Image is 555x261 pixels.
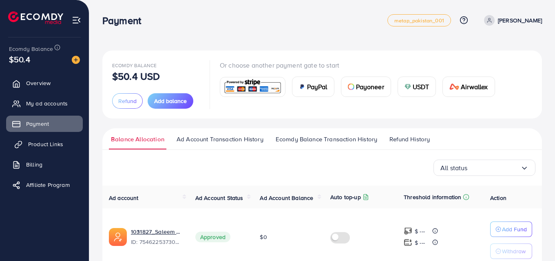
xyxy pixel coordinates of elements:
img: logo [8,11,63,24]
a: Payment [6,116,83,132]
img: card [348,83,354,90]
a: Affiliate Program [6,177,83,193]
a: My ad accounts [6,95,83,112]
a: cardPayoneer [341,77,391,97]
a: Overview [6,75,83,91]
button: Add balance [148,93,193,109]
span: $0 [260,233,267,241]
span: Add balance [154,97,187,105]
span: metap_pakistan_001 [394,18,444,23]
span: USDT [413,82,429,92]
img: card [449,83,459,90]
a: cardUSDT [398,77,436,97]
a: metap_pakistan_001 [387,14,451,26]
a: Product Links [6,136,83,152]
span: Billing [26,160,42,169]
button: Add Fund [490,222,532,237]
img: card [223,78,283,96]
span: $50.4 [9,53,30,65]
a: cardPayPal [292,77,334,97]
img: image [72,56,80,64]
img: card [299,83,305,90]
span: Affiliate Program [26,181,70,189]
span: Approved [195,232,230,242]
span: Balance Allocation [111,135,164,144]
span: All status [440,162,468,174]
p: $ --- [415,238,425,248]
span: Ad Account Transaction History [177,135,263,144]
p: [PERSON_NAME] [498,15,542,25]
span: Refund History [389,135,430,144]
span: Ad Account Balance [260,194,313,202]
a: 1031827_Saleem Gopang_1756992563058 [131,228,182,236]
span: Airwallex [461,82,488,92]
a: card [220,77,285,97]
p: $ --- [415,226,425,236]
p: Auto top-up [330,192,361,202]
span: Action [490,194,506,202]
h3: Payment [102,15,148,26]
span: Ecomdy Balance [112,62,157,69]
p: $50.4 USD [112,71,160,81]
span: Ad Account Status [195,194,243,202]
span: Ecomdy Balance [9,45,53,53]
input: Search for option [468,162,520,174]
p: Withdraw [502,246,526,256]
span: Overview [26,79,51,87]
div: <span class='underline'>1031827_Saleem Gopang_1756992563058</span></br>7546225373034823696 [131,228,182,246]
span: ID: 7546225373034823696 [131,238,182,246]
a: cardAirwallex [442,77,495,97]
p: Threshold information [404,192,461,202]
a: [PERSON_NAME] [481,15,542,26]
span: PayPal [307,82,327,92]
img: top-up amount [404,227,412,235]
span: Ad account [109,194,139,202]
img: top-up amount [404,238,412,247]
span: Ecomdy Balance Transaction History [276,135,377,144]
img: card [405,83,411,90]
a: Billing [6,156,83,173]
span: My ad accounts [26,99,68,107]
span: Payment [26,120,49,128]
button: Refund [112,93,143,109]
p: Or choose another payment gate to start [220,60,502,70]
p: Add Fund [502,224,527,234]
button: Withdraw [490,243,532,259]
span: Payoneer [356,82,384,92]
img: menu [72,15,81,25]
div: Search for option [433,160,535,176]
iframe: Chat [520,224,549,255]
img: ic-ads-acc.e4c84228.svg [109,228,127,246]
span: Product Links [28,140,63,148]
span: Refund [118,97,137,105]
